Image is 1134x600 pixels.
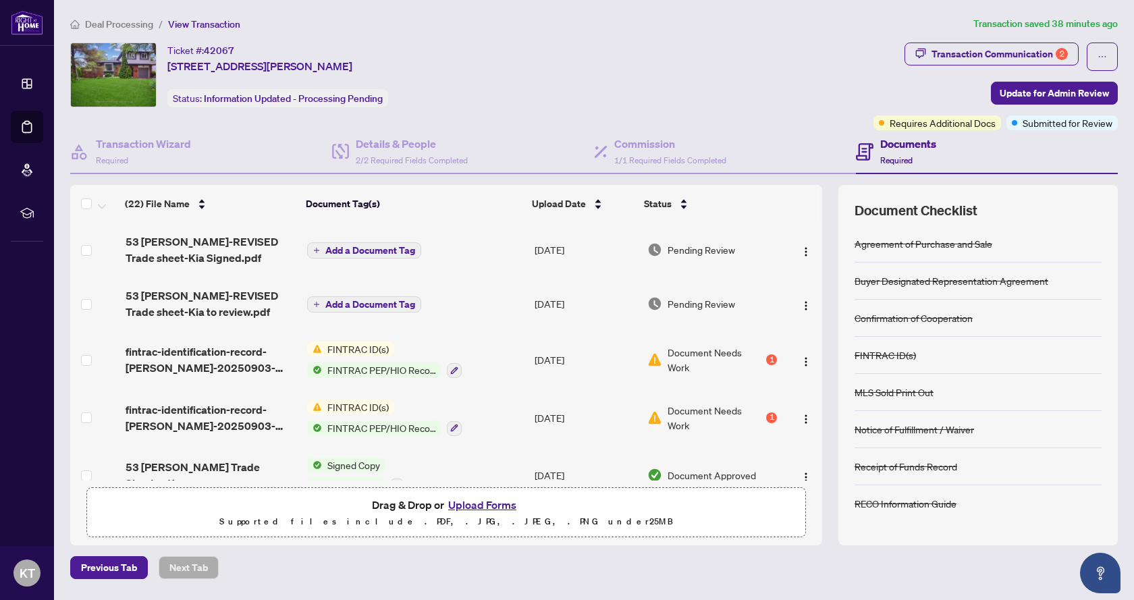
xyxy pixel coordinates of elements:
[529,277,642,331] td: [DATE]
[322,478,384,493] span: Trade Sheet
[647,352,662,367] img: Document Status
[322,420,441,435] span: FINTRAC PEP/HIO Record
[307,296,421,312] button: Add a Document Tag
[126,344,297,376] span: fintrac-identification-record-[PERSON_NAME]-20250903-145524.pdf
[668,296,735,311] span: Pending Review
[356,136,468,152] h4: Details & People
[647,242,662,257] img: Document Status
[1056,48,1068,60] div: 2
[159,556,219,579] button: Next Tab
[647,468,662,483] img: Document Status
[801,300,811,311] img: Logo
[322,458,385,472] span: Signed Copy
[322,362,441,377] span: FINTRAC PEP/HIO Record
[766,354,777,365] div: 1
[325,300,415,309] span: Add a Document Tag
[880,155,913,165] span: Required
[855,273,1048,288] div: Buyer Designated Representation Agreement
[647,296,662,311] img: Document Status
[801,472,811,483] img: Logo
[126,288,297,320] span: 53 [PERSON_NAME]-REVISED Trade sheet-Kia to review.pdf
[204,92,383,105] span: Information Updated - Processing Pending
[20,564,35,582] span: KT
[668,242,735,257] span: Pending Review
[322,342,394,356] span: FINTRAC ID(s)
[526,185,639,223] th: Upload Date
[668,468,756,483] span: Document Approved
[119,185,300,223] th: (22) File Name
[307,342,462,378] button: Status IconFINTRAC ID(s)Status IconFINTRAC PEP/HIO Record
[325,246,415,255] span: Add a Document Tag
[1023,115,1112,130] span: Submitted for Review
[855,348,916,362] div: FINTRAC ID(s)
[85,18,153,30] span: Deal Processing
[529,223,642,277] td: [DATE]
[307,420,322,435] img: Status Icon
[614,136,726,152] h4: Commission
[322,400,394,414] span: FINTRAC ID(s)
[372,496,520,514] span: Drag & Drop or
[70,20,80,29] span: home
[932,43,1068,65] div: Transaction Communication
[855,496,956,511] div: RECO Information Guide
[1000,82,1109,104] span: Update for Admin Review
[529,331,642,389] td: [DATE]
[168,18,240,30] span: View Transaction
[795,293,817,315] button: Logo
[855,236,992,251] div: Agreement of Purchase and Sale
[300,185,526,223] th: Document Tag(s)
[126,234,297,266] span: 53 [PERSON_NAME]-REVISED Trade sheet-Kia Signed.pdf
[307,458,322,472] img: Status Icon
[801,246,811,257] img: Logo
[890,115,996,130] span: Requires Additional Docs
[307,458,404,494] button: Status IconSigned CopyStatus IconTrade Sheet
[801,356,811,367] img: Logo
[307,400,462,436] button: Status IconFINTRAC ID(s)Status IconFINTRAC PEP/HIO Record
[801,414,811,425] img: Logo
[159,16,163,32] li: /
[855,459,957,474] div: Receipt of Funds Record
[307,342,322,356] img: Status Icon
[766,412,777,423] div: 1
[126,402,297,434] span: fintrac-identification-record-[PERSON_NAME]-20250903-144410.pdf
[614,155,726,165] span: 1/1 Required Fields Completed
[167,43,234,58] div: Ticket #:
[313,301,320,308] span: plus
[529,447,642,505] td: [DATE]
[87,488,805,538] span: Drag & Drop orUpload FormsSupported files include .PDF, .JPG, .JPEG, .PNG under25MB
[70,556,148,579] button: Previous Tab
[855,201,977,220] span: Document Checklist
[96,155,128,165] span: Required
[905,43,1079,65] button: Transaction Communication2
[795,239,817,261] button: Logo
[855,310,973,325] div: Confirmation of Cooperation
[356,155,468,165] span: 2/2 Required Fields Completed
[307,362,322,377] img: Status Icon
[313,247,320,254] span: plus
[71,43,156,107] img: IMG-W12178822_1.jpg
[668,403,763,433] span: Document Needs Work
[444,496,520,514] button: Upload Forms
[973,16,1118,32] article: Transaction saved 38 minutes ago
[126,459,297,491] span: 53 [PERSON_NAME] Trade Sheet.pdf
[647,410,662,425] img: Document Status
[96,136,191,152] h4: Transaction Wizard
[11,10,43,35] img: logo
[307,478,322,493] img: Status Icon
[167,58,352,74] span: [STREET_ADDRESS][PERSON_NAME]
[529,389,642,447] td: [DATE]
[795,407,817,429] button: Logo
[1098,52,1107,61] span: ellipsis
[855,385,934,400] div: MLS Sold Print Out
[125,196,190,211] span: (22) File Name
[668,345,763,375] span: Document Needs Work
[644,196,672,211] span: Status
[795,349,817,371] button: Logo
[95,514,797,530] p: Supported files include .PDF, .JPG, .JPEG, .PNG under 25 MB
[307,242,421,258] button: Add a Document Tag
[795,464,817,486] button: Logo
[204,45,234,57] span: 42067
[880,136,936,152] h4: Documents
